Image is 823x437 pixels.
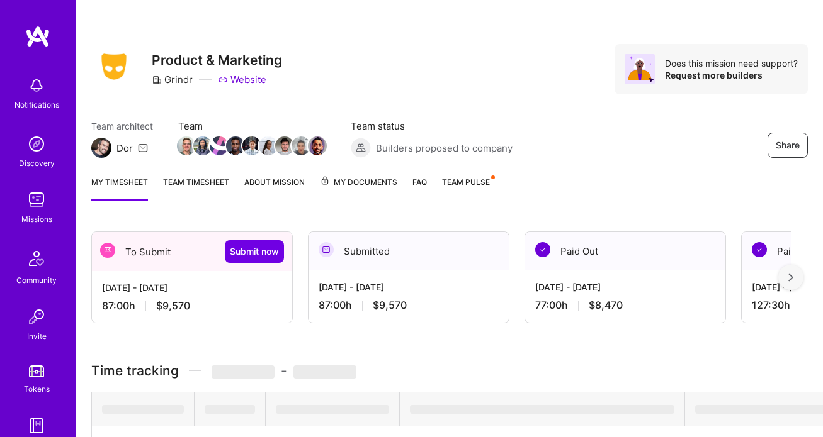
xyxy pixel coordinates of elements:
img: To Submit [100,243,115,258]
span: ‌ [102,405,184,414]
img: Paid Out [752,242,767,257]
img: Paid Out [535,242,550,257]
span: ‌ [212,365,275,379]
img: Team Member Avatar [193,136,212,155]
a: FAQ [412,175,427,201]
span: ‌ [293,365,356,379]
img: Team Member Avatar [308,136,327,155]
img: Team Member Avatar [177,136,196,155]
a: My Documents [320,175,397,201]
img: Team Member Avatar [210,136,229,155]
img: Team Member Avatar [292,136,310,155]
div: Dor [116,141,133,155]
img: teamwork [24,187,49,213]
button: Submit now [225,240,284,263]
img: Builders proposed to company [351,138,371,158]
img: Team Architect [91,138,111,158]
div: Discovery [19,157,55,170]
h3: Product & Marketing [152,52,282,68]
i: icon CompanyGray [152,75,162,85]
i: icon Mail [138,143,148,153]
div: Notifications [14,98,59,111]
span: - [212,363,356,379]
img: Team Member Avatar [275,136,294,155]
a: My timesheet [91,175,148,201]
img: Team Member Avatar [242,136,261,155]
span: ‌ [205,405,255,414]
a: Team Member Avatar [244,135,260,157]
a: Team Member Avatar [227,135,244,157]
span: $9,570 [373,299,407,312]
div: Request more builders [665,69,798,81]
div: Invite [27,329,47,343]
a: Team Member Avatar [260,135,276,157]
span: Submit now [230,245,279,258]
a: Team Member Avatar [211,135,227,157]
button: Share [768,133,808,158]
span: Builders proposed to company [376,141,513,155]
img: logo [25,25,50,48]
div: 77:00 h [535,299,715,312]
img: Company Logo [91,50,137,84]
span: ‌ [276,405,389,414]
img: Community [21,243,52,274]
span: Team Pulse [442,177,490,187]
a: Team Member Avatar [178,135,195,157]
div: Submitted [309,232,509,270]
img: discovery [24,131,49,157]
div: Tokens [24,382,50,396]
div: Missions [21,213,52,226]
img: Team Member Avatar [259,136,278,155]
div: 87:00 h [102,299,282,313]
img: right [788,273,793,282]
h3: Time tracking [91,363,808,379]
img: Invite [24,304,49,329]
a: Team Member Avatar [293,135,309,157]
div: Community [16,274,57,287]
img: Submitted [319,242,334,257]
span: Team architect [91,119,153,133]
img: tokens [29,365,44,377]
img: Avatar [625,54,655,84]
a: Website [218,73,266,86]
span: $8,470 [589,299,623,312]
span: Team [178,119,326,133]
div: Does this mission need support? [665,57,798,69]
div: To Submit [92,232,292,271]
div: [DATE] - [DATE] [319,280,499,294]
span: $9,570 [156,299,190,313]
a: Team Member Avatar [309,135,326,157]
div: 87:00 h [319,299,499,312]
a: About Mission [244,175,305,201]
div: [DATE] - [DATE] [535,280,715,294]
img: bell [24,73,49,98]
a: Team Member Avatar [195,135,211,157]
div: Paid Out [525,232,725,270]
span: Share [776,139,800,152]
div: Grindr [152,73,193,86]
a: Team Member Avatar [276,135,293,157]
a: Team timesheet [163,175,229,201]
span: ‌ [410,405,674,414]
span: Team status [351,119,513,133]
span: My Documents [320,175,397,189]
div: [DATE] - [DATE] [102,281,282,294]
a: Team Pulse [442,175,494,201]
img: Team Member Avatar [226,136,245,155]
